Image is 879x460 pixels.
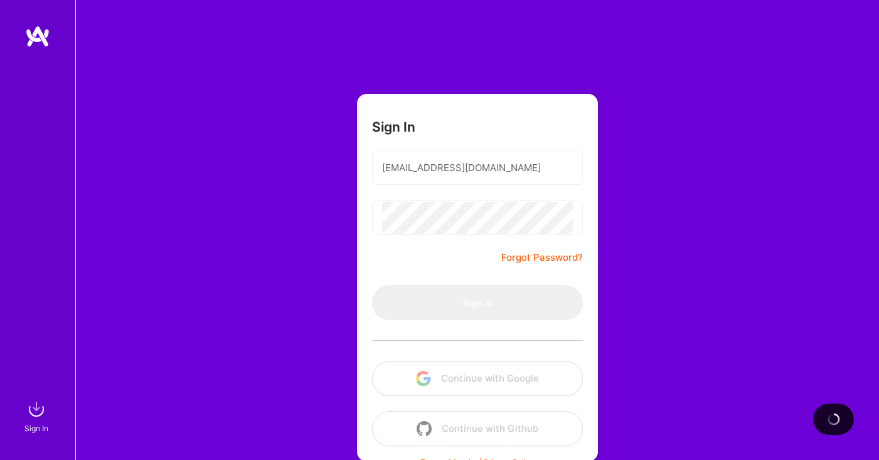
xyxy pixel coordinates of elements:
[372,411,583,446] button: Continue with Github
[372,361,583,396] button: Continue with Google
[372,285,583,320] button: Sign In
[382,152,573,184] input: Email...
[26,397,49,435] a: sign inSign In
[417,421,432,436] img: icon
[24,422,48,435] div: Sign In
[372,119,415,135] h3: Sign In
[825,411,841,427] img: loading
[416,371,431,386] img: icon
[25,25,50,48] img: logo
[24,397,49,422] img: sign in
[501,250,583,265] a: Forgot Password?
